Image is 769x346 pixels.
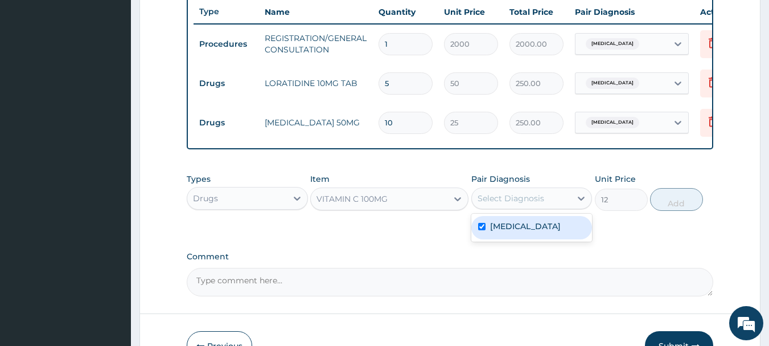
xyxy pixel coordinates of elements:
th: Pair Diagnosis [569,1,694,23]
div: Drugs [193,193,218,204]
span: We're online! [66,101,157,217]
label: Types [187,174,211,184]
label: Pair Diagnosis [471,173,530,185]
textarea: Type your message and hit 'Enter' [6,227,217,267]
img: d_794563401_company_1708531726252_794563401 [21,57,46,86]
span: [MEDICAL_DATA] [586,38,639,50]
div: Select Diagnosis [478,193,544,204]
label: [MEDICAL_DATA] [490,221,561,232]
span: [MEDICAL_DATA] [586,78,639,89]
label: Item [310,173,330,185]
td: REGISTRATION/GENERAL CONSULTATION [259,27,373,61]
td: [MEDICAL_DATA] 50MG [259,111,373,134]
th: Total Price [504,1,569,23]
div: VITAMIN C 100MG [316,193,388,205]
td: Drugs [194,112,259,133]
td: Drugs [194,73,259,94]
td: LORATIDINE 10MG TAB [259,72,373,95]
th: Name [259,1,373,23]
th: Actions [694,1,751,23]
th: Quantity [373,1,438,23]
button: Add [650,188,703,211]
td: Procedures [194,34,259,55]
div: Chat with us now [59,64,191,79]
label: Unit Price [595,173,636,185]
th: Unit Price [438,1,504,23]
th: Type [194,1,259,22]
label: Comment [187,252,714,262]
div: Minimize live chat window [187,6,214,33]
span: [MEDICAL_DATA] [586,117,639,128]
